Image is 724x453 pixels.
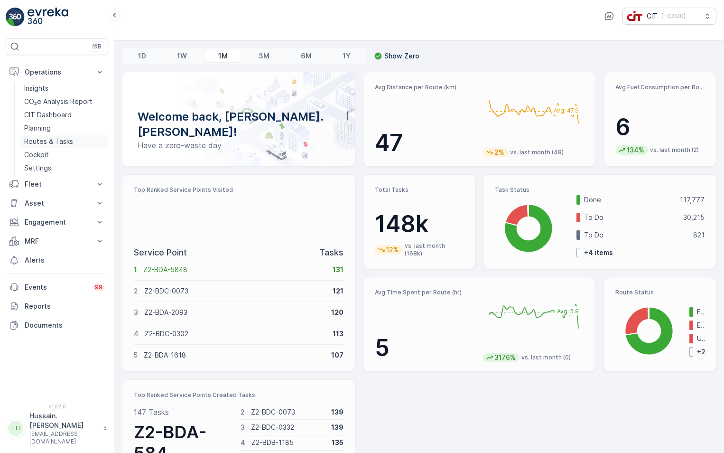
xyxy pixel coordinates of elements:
[24,110,72,120] p: CIT Dashboard
[331,308,343,317] p: 120
[697,347,707,357] p: + 2
[144,350,325,360] p: Z2-BDA-1618
[493,148,505,157] p: 2%
[647,11,658,21] p: CIT
[25,198,89,208] p: Asset
[627,11,643,21] img: cit-logo_pOk6rL0.png
[584,195,674,205] p: Done
[697,321,705,330] p: Expired
[138,51,146,61] p: 1D
[25,236,89,246] p: MRF
[650,146,699,154] p: vs. last month (2)
[697,307,705,317] p: Finished
[375,129,476,157] p: 47
[95,283,102,291] p: 99
[25,321,104,330] p: Documents
[521,354,571,361] p: vs. last month (0)
[6,297,108,316] a: Reports
[28,8,68,27] img: logo_light-DOdMpM7g.png
[6,411,108,445] button: HHHussain.[PERSON_NAME][EMAIL_ADDRESS][DOMAIN_NAME]
[6,175,108,194] button: Fleet
[333,329,343,339] p: 113
[495,186,705,194] p: Task Status
[241,438,245,447] p: 4
[20,95,108,108] a: CO₂e Analysis Report
[24,97,93,106] p: CO₂e Analysis Report
[331,350,343,360] p: 107
[25,283,87,292] p: Events
[24,150,49,160] p: Cockpit
[584,248,613,257] p: + 4 items
[134,329,139,339] p: 4
[29,430,98,445] p: [EMAIL_ADDRESS][DOMAIN_NAME]
[138,140,340,151] p: Have a zero-waste day
[20,135,108,148] a: Routes & Tasks
[134,246,187,259] p: Service Point
[25,67,89,77] p: Operations
[241,423,245,432] p: 3
[319,246,343,259] p: Tasks
[6,251,108,270] a: Alerts
[134,286,138,296] p: 2
[143,265,326,274] p: Z2-BDA-5848
[375,84,476,91] p: Avg Distance per Route (km)
[251,407,325,417] p: Z2-BDC-0073
[25,217,89,227] p: Engagement
[251,438,325,447] p: Z2-BDB-1185
[20,82,108,95] a: Insights
[332,438,343,447] p: 135
[384,51,419,61] p: Show Zero
[375,186,464,194] p: Total Tasks
[331,423,343,432] p: 139
[301,51,312,61] p: 6M
[218,51,228,61] p: 1M
[6,194,108,213] button: Asset
[615,289,705,296] p: Route Status
[145,329,326,339] p: Z2-BDC-0302
[25,179,89,189] p: Fleet
[20,122,108,135] a: Planning
[683,213,705,222] p: 30,215
[680,195,705,205] p: 117,777
[6,316,108,335] a: Documents
[134,186,343,194] p: Top Ranked Service Points Visited
[331,407,343,417] p: 139
[6,213,108,232] button: Engagement
[20,108,108,122] a: CIT Dashboard
[25,255,104,265] p: Alerts
[259,51,269,61] p: 3M
[134,350,138,360] p: 5
[134,308,138,317] p: 3
[333,265,343,274] p: 131
[177,51,187,61] p: 1W
[138,109,340,140] p: Welcome back, [PERSON_NAME].[PERSON_NAME]!
[333,286,343,296] p: 121
[251,423,325,432] p: Z2-BDC-0332
[29,411,98,430] p: Hussain.[PERSON_NAME]
[24,163,51,173] p: Settings
[92,43,102,50] p: ⌘B
[693,230,705,240] p: 821
[8,421,23,436] div: HH
[144,308,325,317] p: Z2-BDA-2093
[493,353,517,362] p: 3176%
[405,242,464,257] p: vs. last month (168k)
[134,406,169,418] p: 147 Tasks
[6,404,108,409] span: v 1.52.0
[385,245,400,255] p: 12%
[615,113,705,142] p: 6
[20,161,108,175] a: Settings
[24,123,51,133] p: Planning
[661,12,686,20] p: ( +03:00 )
[25,302,104,311] p: Reports
[375,334,476,362] p: 5
[241,407,245,417] p: 2
[144,286,326,296] p: Z2-BDC-0073
[697,334,705,343] p: Undispatched
[343,51,351,61] p: 1Y
[375,289,476,296] p: Avg Time Spent per Route (hr)
[375,210,464,238] p: 148k
[20,148,108,161] a: Cockpit
[584,230,687,240] p: To Do
[626,145,645,155] p: 134%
